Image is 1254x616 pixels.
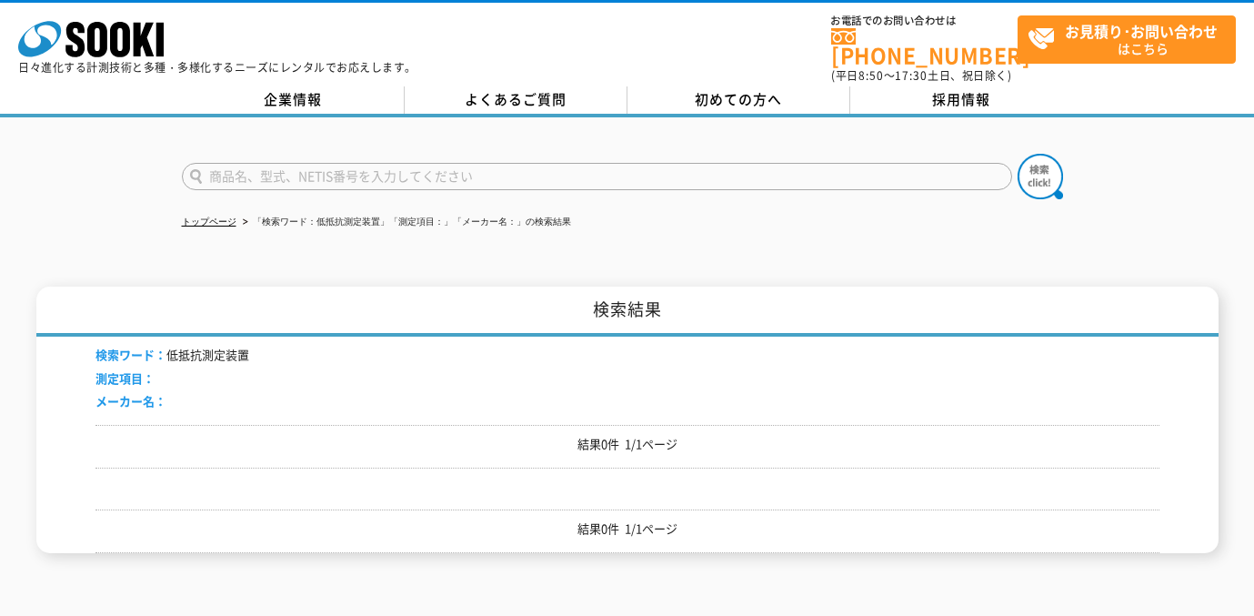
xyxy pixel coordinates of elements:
p: 結果0件 1/1ページ [95,435,1159,454]
input: 商品名、型式、NETIS番号を入力してください [182,163,1012,190]
span: はこちら [1028,16,1235,62]
p: 日々進化する計測技術と多種・多様化するニーズにレンタルでお応えします。 [18,62,416,73]
a: [PHONE_NUMBER] [831,28,1018,66]
span: 17:30 [895,67,928,84]
a: トップページ [182,217,236,227]
a: お見積り･お問い合わせはこちら [1018,15,1236,64]
span: 検索ワード： [95,346,166,363]
h1: 検索結果 [36,287,1219,337]
img: btn_search.png [1018,154,1063,199]
span: 8:50 [858,67,884,84]
strong: お見積り･お問い合わせ [1065,20,1218,42]
li: 低抵抗測定装置 [95,346,249,365]
a: 企業情報 [182,86,405,114]
span: (平日 ～ 土日、祝日除く) [831,67,1011,84]
a: 初めての方へ [627,86,850,114]
li: 「検索ワード：低抵抗測定装置」「測定項目：」「メーカー名：」の検索結果 [239,213,571,232]
span: お電話でのお問い合わせは [831,15,1018,26]
span: 測定項目： [95,369,155,387]
p: 結果0件 1/1ページ [95,520,1159,539]
span: 初めての方へ [695,89,782,109]
a: 採用情報 [850,86,1073,114]
span: メーカー名： [95,392,166,409]
a: よくあるご質問 [405,86,627,114]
